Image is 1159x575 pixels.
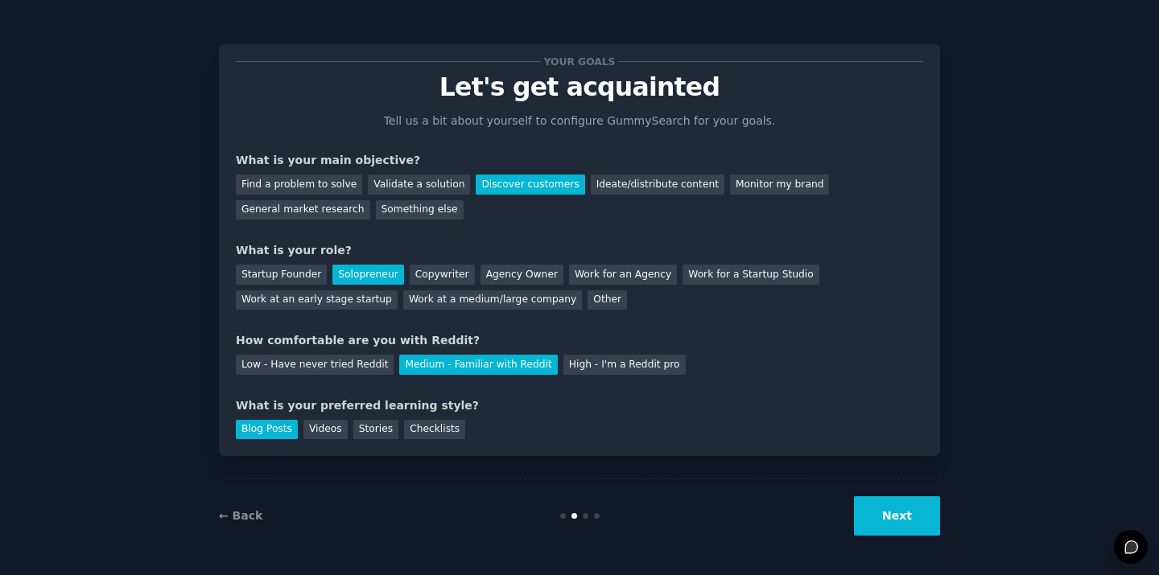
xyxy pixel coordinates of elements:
[236,152,923,169] div: What is your main objective?
[236,175,362,195] div: Find a problem to solve
[236,73,923,101] p: Let's get acquainted
[410,265,475,285] div: Copywriter
[854,496,940,536] button: Next
[683,265,819,285] div: Work for a Startup Studio
[377,113,782,129] p: Tell us a bit about yourself to configure GummySearch for your goals.
[236,265,327,285] div: Startup Founder
[476,175,584,195] div: Discover customers
[236,242,923,259] div: What is your role?
[591,175,724,195] div: Ideate/distribute content
[563,355,686,375] div: High - I'm a Reddit pro
[236,420,298,440] div: Blog Posts
[353,420,398,440] div: Stories
[399,355,557,375] div: Medium - Familiar with Reddit
[219,509,262,522] a: ← Back
[404,420,465,440] div: Checklists
[236,200,370,220] div: General market research
[332,265,403,285] div: Solopreneur
[730,175,829,195] div: Monitor my brand
[368,175,470,195] div: Validate a solution
[303,420,348,440] div: Videos
[376,200,464,220] div: Something else
[569,265,677,285] div: Work for an Agency
[541,53,618,70] span: Your goals
[236,355,394,375] div: Low - Have never tried Reddit
[481,265,563,285] div: Agency Owner
[236,397,923,414] div: What is your preferred learning style?
[588,290,627,310] div: Other
[403,290,582,310] div: Work at a medium/large company
[236,332,923,349] div: How comfortable are you with Reddit?
[236,290,398,310] div: Work at an early stage startup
